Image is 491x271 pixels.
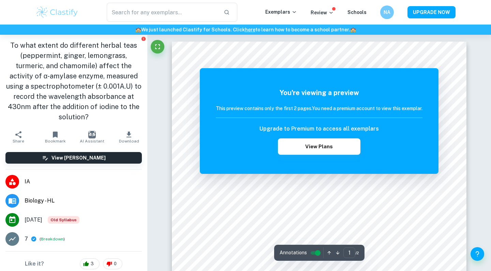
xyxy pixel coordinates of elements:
button: UPGRADE NOW [407,6,456,18]
span: 🏫 [135,27,141,32]
h6: View [PERSON_NAME] [51,154,106,162]
button: Bookmark [37,127,74,147]
span: [DATE] [25,216,42,224]
h5: You're viewing a preview [216,88,422,98]
button: View Plans [278,138,360,155]
button: Breakdown [41,236,63,242]
h6: NA [383,9,391,16]
img: Clastify logo [35,5,79,19]
button: Fullscreen [151,40,164,54]
span: Share [13,139,24,144]
button: Help and Feedback [471,247,484,261]
input: Search for any exemplars... [107,3,218,22]
p: 7 [25,235,28,243]
div: Starting from the May 2025 session, the Biology IA requirements have changed. It's OK to refer to... [48,216,79,224]
button: AI Assistant [74,127,110,147]
span: Annotations [280,249,307,256]
h6: Upgrade to Premium to access all exemplars [259,125,379,133]
span: Biology - HL [25,197,142,205]
a: here [245,27,255,32]
button: Report issue [141,36,146,41]
h1: To what extent do different herbal teas (peppermint, ginger, lemongrass, turmeric, and chamomile)... [5,40,142,122]
span: ( ) [40,236,65,242]
a: Schools [347,10,367,15]
span: / 2 [355,250,359,256]
span: Download [119,139,139,144]
button: Download [110,127,147,147]
span: IA [25,178,142,186]
span: Bookmark [45,139,66,144]
img: AI Assistant [88,131,96,138]
h6: We just launched Clastify for Schools. Click to learn how to become a school partner. [1,26,490,33]
h6: Like it? [25,260,44,268]
h6: This preview contains only the first 2 pages. You need a premium account to view this exemplar. [216,105,422,112]
p: Exemplars [265,8,297,16]
p: Review [311,9,334,16]
button: NA [380,5,394,19]
span: AI Assistant [80,139,104,144]
span: 0 [110,260,120,267]
span: Old Syllabus [48,216,79,224]
span: 🏫 [350,27,356,32]
button: View [PERSON_NAME] [5,152,142,164]
span: 3 [87,260,98,267]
